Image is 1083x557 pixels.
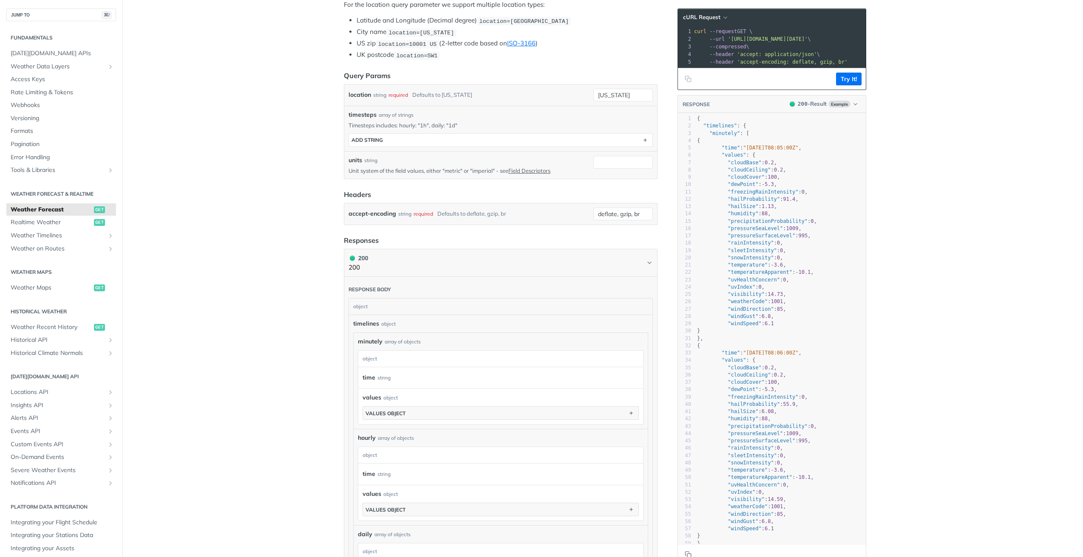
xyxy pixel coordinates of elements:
button: Show subpages for Historical API [107,337,114,343]
span: Weather Forecast [11,205,92,214]
div: 18 [678,239,691,247]
div: 37 [678,379,691,386]
button: Show subpages for Weather Data Layers [107,63,114,70]
div: 20 [678,254,691,262]
label: location [349,89,371,101]
button: Show subpages for Notifications API [107,480,114,487]
span: --url [709,36,725,42]
div: 31 [678,335,691,342]
div: 28 [678,313,691,320]
div: 7 [678,159,691,166]
a: Insights APIShow subpages for Insights API [6,399,116,412]
span: 0 [759,284,762,290]
div: 32 [678,342,691,349]
span: Webhooks [11,101,114,110]
div: 25 [678,291,691,298]
span: { [697,115,700,121]
a: ISO-3166 [507,39,536,47]
div: 16 [678,225,691,232]
span: "hailSize" [728,203,758,209]
span: 200 [790,101,795,107]
label: accept-encoding [349,208,396,220]
span: "temperatureApparent" [728,269,792,275]
span: Historical API [11,336,105,344]
span: 6.1 [765,321,774,326]
div: 4 [678,137,691,144]
span: "windSpeed" [728,321,761,326]
button: JUMP TO⌘/ [6,8,116,21]
div: 33 [678,349,691,357]
div: string [373,89,386,101]
span: --header [709,51,734,57]
span: 88 [762,211,768,217]
a: Historical APIShow subpages for Historical API [6,334,116,346]
span: : , [697,372,786,378]
div: values object [366,506,405,513]
div: 14 [678,210,691,217]
svg: Chevron [646,259,653,266]
button: Show subpages for Events API [107,428,114,435]
span: Historical Climate Normals [11,349,105,357]
button: Show subpages for Severe Weather Events [107,467,114,474]
div: array of strings [379,111,414,119]
a: Events APIShow subpages for Events API [6,425,116,438]
span: 1.13 [762,203,774,209]
div: string [398,208,411,220]
a: Weather TimelinesShow subpages for Weather Timelines [6,229,116,242]
li: US zip (2-letter code based on ) [357,39,658,48]
span: 0 [802,189,805,195]
span: Events API [11,427,105,436]
button: values object [363,407,638,419]
span: 995 [798,233,808,239]
span: : , [697,313,774,319]
span: "windDirection" [728,306,774,312]
div: 26 [678,298,691,305]
span: Pagination [11,140,114,149]
span: "sleetIntensity" [728,248,777,253]
span: get [94,206,105,213]
button: values object [363,503,638,516]
span: --compressed [709,44,746,50]
span: Versioning [11,114,114,123]
span: : , [697,365,777,371]
span: "rainIntensity" [728,240,774,246]
div: 22 [678,269,691,276]
a: Severe Weather EventsShow subpages for Severe Weather Events [6,464,116,477]
span: "cloudCover" [728,379,765,385]
span: : , [697,386,777,392]
a: Weather Forecastget [6,203,116,216]
span: "snowIntensity" [728,255,774,261]
span: Notifications API [11,479,105,487]
span: 1001 [771,298,783,304]
span: Weather Data Layers [11,62,105,71]
div: ADD string [352,137,383,143]
div: 11 [678,188,691,196]
a: Pagination [6,138,116,151]
div: - Result [798,100,827,108]
span: "[DATE]T08:05:00Z" [743,145,798,151]
div: 15 [678,218,691,225]
span: \ [694,36,811,42]
span: 200 [350,256,355,261]
span: : , [697,291,786,297]
a: Access Keys [6,73,116,86]
a: Locations APIShow subpages for Locations API [6,386,116,399]
a: Weather on RoutesShow subpages for Weather on Routes [6,242,116,255]
span: get [94,219,105,226]
li: UK postcode [357,50,658,60]
a: Rate Limiting & Tokens [6,86,116,99]
span: --request [709,28,737,34]
label: time [363,371,375,384]
div: 3 [678,130,691,137]
span: Error Handling [11,153,114,162]
div: 27 [678,306,691,313]
div: string [377,371,391,384]
li: Latitude and Longitude (Decimal degree) [357,16,658,25]
span: : [697,321,774,326]
div: array of objects [385,338,421,346]
span: Integrating your Stations Data [11,531,114,540]
a: Webhooks [6,99,116,112]
a: Weather Recent Historyget [6,321,116,334]
span: [DATE][DOMAIN_NAME] APIs [11,49,114,58]
div: 2 [678,122,691,129]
